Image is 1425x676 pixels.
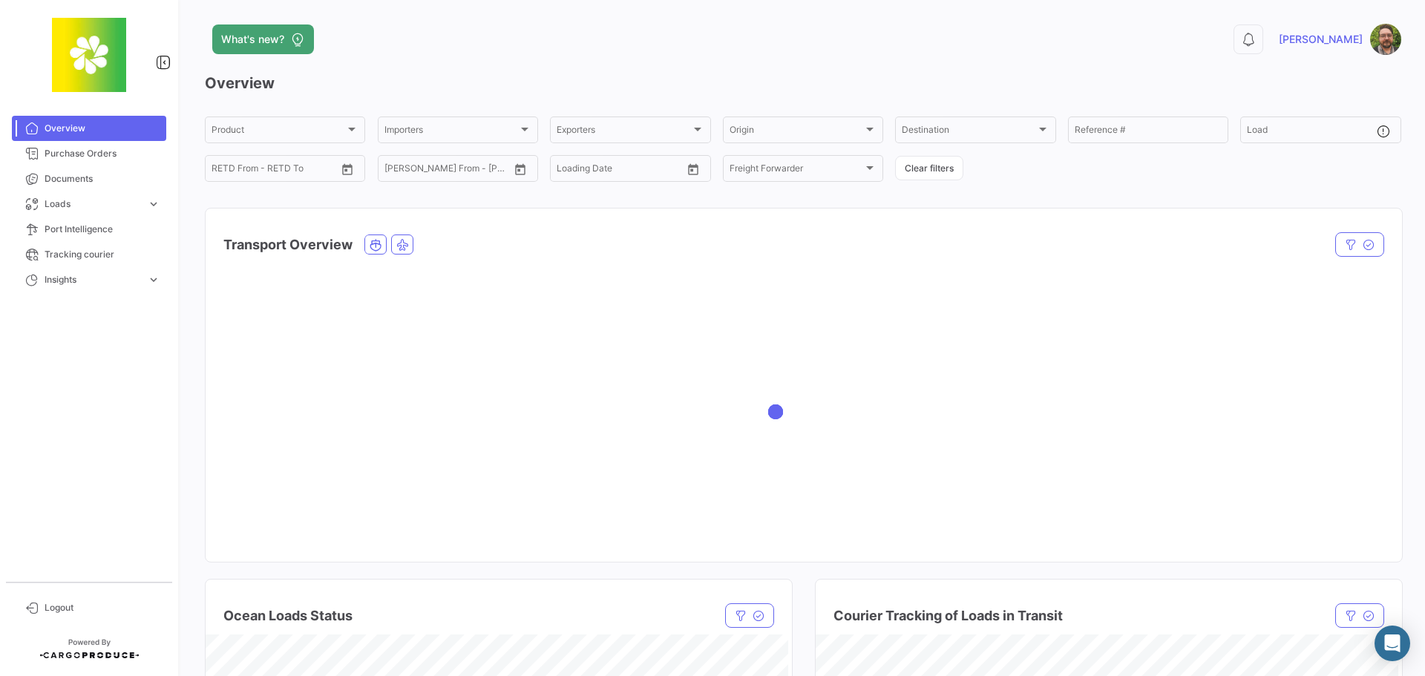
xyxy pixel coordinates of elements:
[212,165,232,176] input: From
[509,158,531,180] button: Open calendar
[223,234,353,255] h4: Transport Overview
[45,223,160,236] span: Port Intelligence
[730,127,863,137] span: Origin
[205,73,1401,93] h3: Overview
[45,172,160,186] span: Documents
[52,18,126,92] img: 8664c674-3a9e-46e9-8cba-ffa54c79117b.jfif
[12,217,166,242] a: Port Intelligence
[12,116,166,141] a: Overview
[243,165,302,176] input: To
[45,197,141,211] span: Loads
[45,601,160,614] span: Logout
[45,273,141,286] span: Insights
[1279,32,1363,47] span: [PERSON_NAME]
[682,158,704,180] button: Open calendar
[1370,24,1401,55] img: SR.jpg
[223,606,353,626] h4: Ocean Loads Status
[12,242,166,267] a: Tracking courier
[730,165,863,176] span: Freight Forwarder
[12,166,166,191] a: Documents
[416,165,475,176] input: To
[336,158,358,180] button: Open calendar
[212,127,345,137] span: Product
[212,24,314,54] button: What's new?
[384,165,405,176] input: From
[147,273,160,286] span: expand_more
[365,235,386,254] button: Ocean
[895,156,963,180] button: Clear filters
[45,248,160,261] span: Tracking courier
[147,197,160,211] span: expand_more
[557,165,577,176] input: From
[1375,626,1410,661] div: Abrir Intercom Messenger
[392,235,413,254] button: Air
[557,127,690,137] span: Exporters
[902,127,1035,137] span: Destination
[833,606,1063,626] h4: Courier Tracking of Loads in Transit
[45,147,160,160] span: Purchase Orders
[45,122,160,135] span: Overview
[384,127,518,137] span: Importers
[12,141,166,166] a: Purchase Orders
[588,165,647,176] input: To
[221,32,284,47] span: What's new?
